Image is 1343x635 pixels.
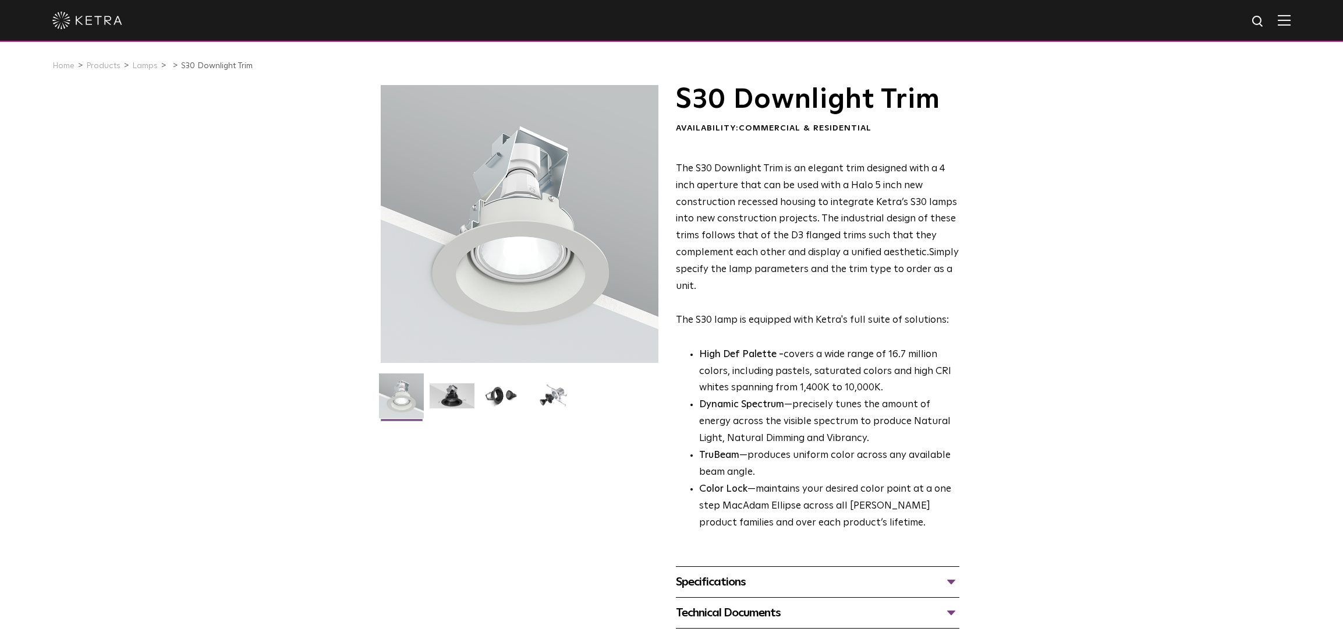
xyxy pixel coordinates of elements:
[699,347,959,397] p: covers a wide range of 16.7 million colors, including pastels, saturated colors and high CRI whit...
[676,161,959,329] p: The S30 lamp is equipped with Ketra's full suite of solutions:
[699,400,784,410] strong: Dynamic Spectrum
[676,573,959,591] div: Specifications
[531,383,576,417] img: S30 Halo Downlight_Exploded_Black
[676,85,959,114] h1: S30 Downlight Trim
[379,373,424,427] img: S30-DownlightTrim-2021-Web-Square
[132,62,158,70] a: Lamps
[699,450,739,460] strong: TruBeam
[480,383,525,417] img: S30 Halo Downlight_Table Top_Black
[181,62,253,70] a: S30 Downlight Trim
[699,397,959,447] li: —precisely tunes the amount of energy across the visible spectrum to produce Natural Light, Natur...
[676,164,957,257] span: The S30 Downlight Trim is an elegant trim designed with a 4 inch aperture that can be used with a...
[699,484,747,494] strong: Color Lock
[1251,15,1266,29] img: search icon
[676,604,959,622] div: Technical Documents
[676,123,959,135] div: Availability:
[676,248,959,291] span: Simply specify the lamp parameters and the trim type to order as a unit.​
[699,481,959,532] li: —maintains your desired color point at a one step MacAdam Ellipse across all [PERSON_NAME] produc...
[52,62,75,70] a: Home
[699,350,784,359] strong: High Def Palette -
[739,124,871,132] span: Commercial & Residential
[699,447,959,481] li: —produces uniform color across any available beam angle.
[1278,15,1291,26] img: Hamburger%20Nav.svg
[52,12,122,29] img: ketra-logo-2019-white
[86,62,121,70] a: Products
[430,383,474,417] img: S30 Halo Downlight_Hero_Black_Gradient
